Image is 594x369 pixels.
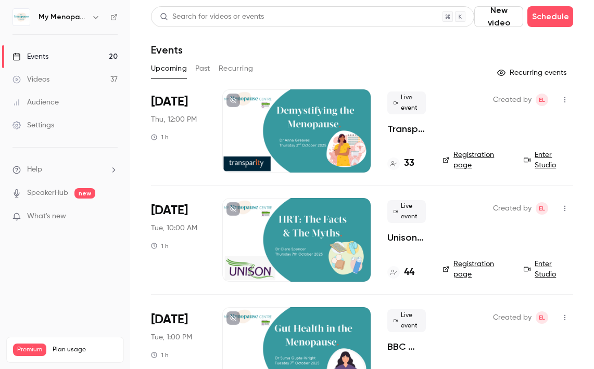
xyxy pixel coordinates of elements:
a: Registration page [443,259,511,280]
div: Settings [12,120,54,130]
span: Plan usage [53,346,117,354]
button: Schedule [527,6,573,27]
iframe: Noticeable Trigger [105,212,118,221]
a: Enter Studio [524,259,573,280]
span: Emma Lambourne [536,94,548,106]
h1: Events [151,44,183,56]
button: New video [474,6,523,27]
span: Created by [493,311,532,324]
span: Created by [493,94,532,106]
a: Enter Studio [524,150,573,170]
span: Tue, 10:00 AM [151,223,197,233]
span: EL [539,311,545,324]
span: Help [27,164,42,175]
div: Search for videos or events [160,11,264,22]
span: Live event [387,200,426,223]
a: 33 [387,156,414,170]
a: Unison & My Menopause Centre, presents "HRT: The Facts & The Myths" [387,231,426,244]
h4: 44 [404,266,414,280]
span: Thu, 12:00 PM [151,114,197,125]
h4: 33 [404,156,414,170]
span: What's new [27,211,66,222]
div: 1 h [151,242,169,250]
a: Registration page [443,150,511,170]
h6: My Menopause Centre [39,12,87,22]
a: SpeakerHub [27,188,68,199]
div: Events [12,51,48,62]
span: EL [539,94,545,106]
a: 44 [387,266,414,280]
li: help-dropdown-opener [12,164,118,175]
span: new [74,188,95,199]
span: Live event [387,309,426,332]
div: Videos [12,74,49,85]
span: Emma Lambourne [536,311,548,324]
span: Live event [387,91,426,114]
button: Recurring [219,60,254,77]
span: Premium [13,344,46,356]
span: Emma Lambourne [536,202,548,215]
span: [DATE] [151,94,188,110]
span: EL [539,202,545,215]
div: Audience [12,97,59,108]
img: My Menopause Centre [13,9,30,25]
div: 1 h [151,133,169,141]
div: Oct 2 Thu, 12:00 PM (Europe/London) [151,89,206,173]
div: Oct 7 Tue, 10:00 AM (Europe/London) [151,198,206,281]
a: BBC Studio Women's Network & My Menopause Centre, presents Gut Health in the Menopause [387,340,426,353]
span: [DATE] [151,202,188,219]
span: [DATE] [151,311,188,328]
div: 1 h [151,351,169,359]
button: Upcoming [151,60,187,77]
span: Created by [493,202,532,215]
button: Recurring events [492,64,573,81]
a: Transparity & My Menopause Centre, presents "Demystifying the Menopause" [387,123,426,135]
button: Past [195,60,210,77]
span: Tue, 1:00 PM [151,332,192,342]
